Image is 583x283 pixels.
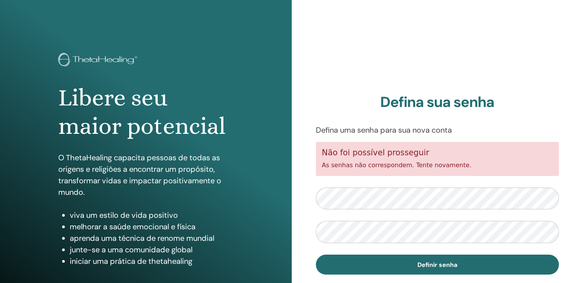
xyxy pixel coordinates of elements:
[322,148,429,157] font: Não foi possível prosseguir
[322,161,471,169] font: As senhas não correspondem. Tente novamente.
[70,233,214,243] font: aprenda uma técnica de renome mundial
[380,92,494,112] font: Defina sua senha
[58,84,226,140] font: Libere seu maior potencial
[70,245,192,255] font: junte-se a uma comunidade global
[70,256,192,266] font: iniciar uma prática de thetahealing
[316,255,559,275] button: Definir senha
[316,125,452,135] font: Defina uma senha para sua nova conta
[70,222,195,232] font: melhorar a saúde emocional e física
[58,153,221,197] font: O ThetaHealing capacita pessoas de todas as origens e religiões a encontrar um propósito, transfo...
[417,261,457,269] font: Definir senha
[70,210,178,220] font: viva um estilo de vida positivo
